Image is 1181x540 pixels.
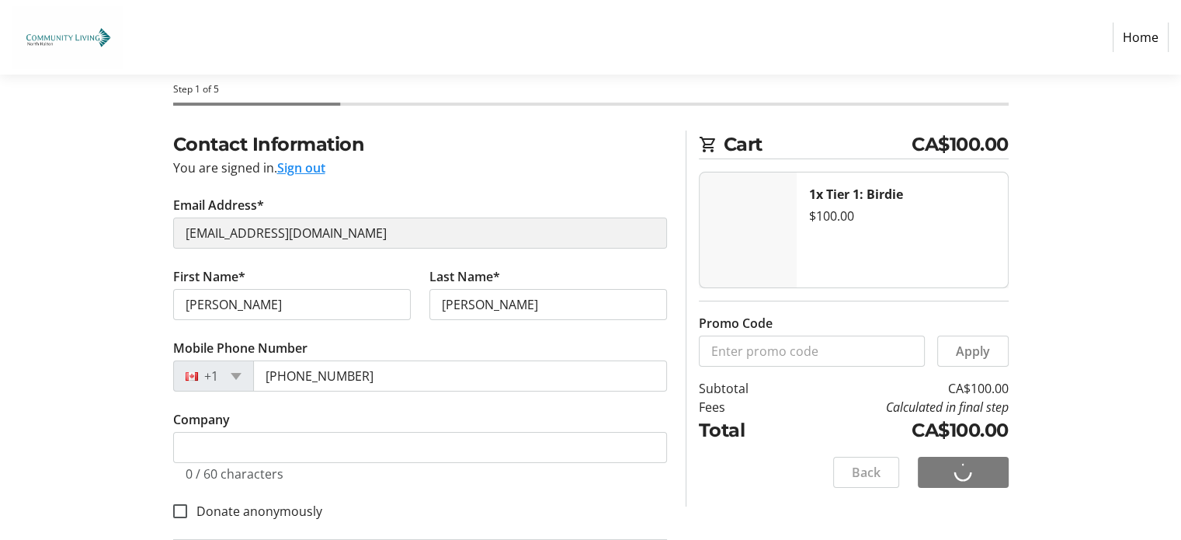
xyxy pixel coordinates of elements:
a: Home [1113,23,1169,52]
label: Email Address* [173,196,264,214]
h2: Contact Information [173,131,667,159]
label: Promo Code [699,314,773,333]
input: (506) 234-5678 [253,361,667,392]
tr-character-limit: 0 / 60 characters [186,465,283,483]
label: Mobile Phone Number [173,339,307,357]
span: Cart [724,131,912,159]
input: Enter promo code [699,336,925,367]
button: Sign out [277,159,325,177]
button: Apply [937,336,1009,367]
label: First Name* [173,267,245,286]
div: Step 1 of 5 [173,82,1009,96]
div: $100.00 [809,207,995,225]
td: Total [699,416,788,444]
label: Company [173,410,230,429]
td: Subtotal [699,379,788,398]
label: Donate anonymously [187,502,322,521]
td: Calculated in final step [788,398,1009,416]
span: CA$100.00 [912,131,1009,159]
td: CA$100.00 [788,416,1009,444]
td: Fees [699,398,788,416]
strong: 1x Tier 1: Birdie [809,186,903,203]
img: Community Living North Halton's Logo [12,6,123,68]
img: Tier 1: Birdie [700,172,797,287]
label: Last Name* [429,267,500,286]
span: Apply [956,342,990,361]
td: CA$100.00 [788,379,1009,398]
div: You are signed in. [173,159,667,177]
